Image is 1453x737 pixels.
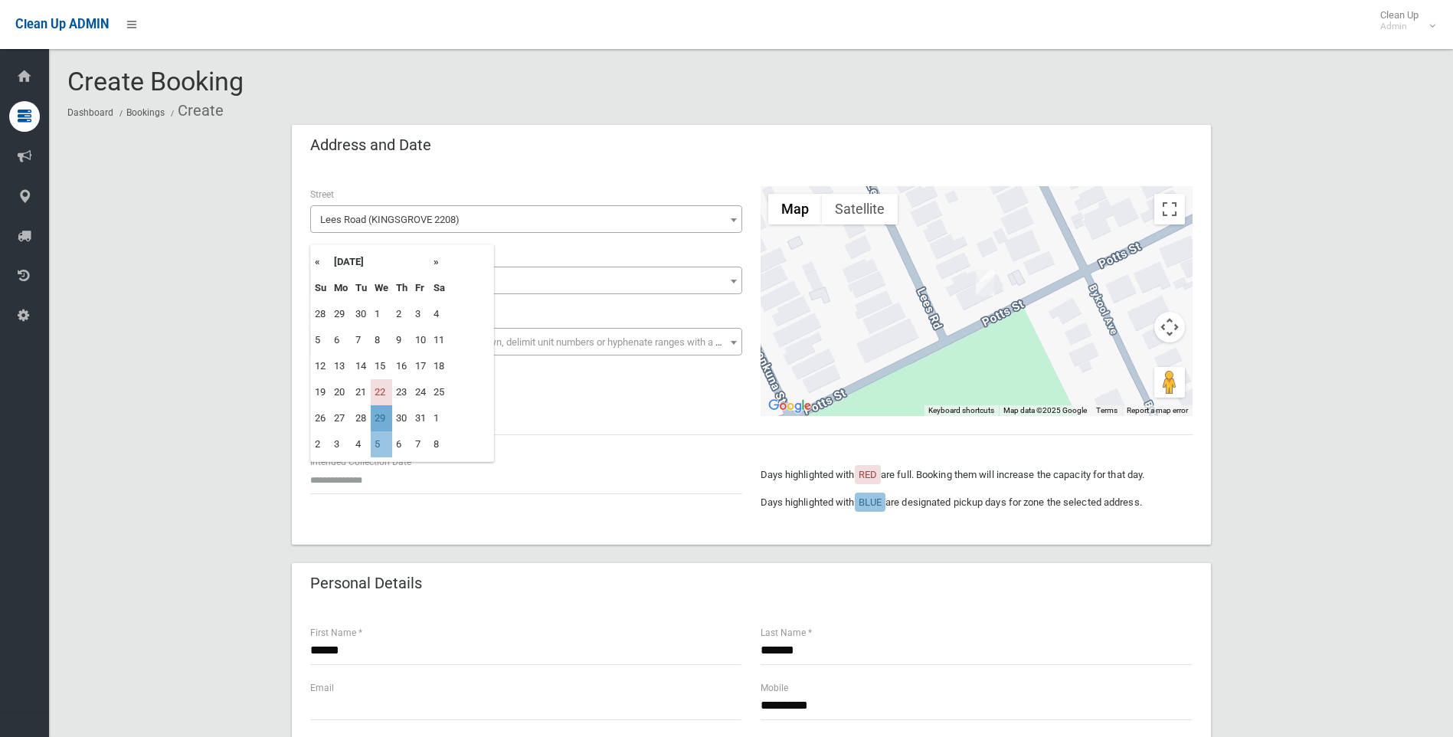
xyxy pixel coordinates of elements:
td: 30 [392,405,411,431]
th: Mo [330,275,352,301]
td: 6 [330,327,352,353]
th: We [371,275,392,301]
th: [DATE] [330,249,430,275]
span: Lees Road (KINGSGROVE 2208) [310,205,742,233]
td: 28 [311,301,330,327]
th: Su [311,275,330,301]
span: Select the unit number from the dropdown, delimit unit numbers or hyphenate ranges with a comma [320,336,748,348]
a: Terms (opens in new tab) [1096,406,1118,414]
td: 3 [330,431,352,457]
td: 17 [411,353,430,379]
td: 24 [411,379,430,405]
td: 18 [430,353,449,379]
span: BLUE [859,496,882,508]
td: 20 [330,379,352,405]
td: 3 [411,301,430,327]
span: Lees Road (KINGSGROVE 2208) [314,209,738,231]
td: 1 [430,405,449,431]
img: Google [764,396,815,416]
small: Admin [1380,21,1419,32]
td: 29 [371,405,392,431]
td: 1 [371,301,392,327]
td: 9 [392,327,411,353]
th: Th [392,275,411,301]
button: Toggle fullscreen view [1154,194,1185,224]
td: 4 [430,301,449,327]
header: Personal Details [292,568,440,598]
p: Days highlighted with are full. Booking them will increase the capacity for that day. [761,466,1193,484]
span: 24 [310,267,742,294]
p: Days highlighted with are designated pickup days for zone the selected address. [761,493,1193,512]
header: Address and Date [292,130,450,160]
button: Show satellite imagery [822,194,898,224]
a: Bookings [126,107,165,118]
td: 14 [352,353,371,379]
td: 10 [411,327,430,353]
td: 5 [371,431,392,457]
td: 15 [371,353,392,379]
td: 16 [392,353,411,379]
td: 25 [430,379,449,405]
td: 27 [330,405,352,431]
button: Keyboard shortcuts [928,405,994,416]
td: 6 [392,431,411,457]
td: 28 [352,405,371,431]
td: 23 [392,379,411,405]
td: 7 [411,431,430,457]
span: Clean Up [1373,9,1434,32]
li: Create [167,97,224,125]
button: Show street map [768,194,822,224]
td: 2 [311,431,330,457]
td: 31 [411,405,430,431]
td: 30 [352,301,371,327]
th: « [311,249,330,275]
td: 19 [311,379,330,405]
td: 8 [371,327,392,353]
td: 2 [392,301,411,327]
button: Map camera controls [1154,312,1185,342]
a: Report a map error [1127,406,1188,414]
th: » [430,249,449,275]
a: Dashboard [67,107,113,118]
td: 22 [371,379,392,405]
span: Create Booking [67,66,244,97]
td: 21 [352,379,371,405]
td: 26 [311,405,330,431]
span: 24 [314,270,738,292]
span: RED [859,469,877,480]
th: Sa [430,275,449,301]
td: 4 [352,431,371,457]
th: Fr [411,275,430,301]
td: 29 [330,301,352,327]
div: 24 Lees Road, KINGSGROVE NSW 2208 [976,270,994,296]
td: 7 [352,327,371,353]
td: 13 [330,353,352,379]
span: Map data ©2025 Google [1003,406,1087,414]
td: 8 [430,431,449,457]
td: 12 [311,353,330,379]
span: Clean Up ADMIN [15,17,109,31]
td: 5 [311,327,330,353]
th: Tu [352,275,371,301]
button: Drag Pegman onto the map to open Street View [1154,367,1185,398]
td: 11 [430,327,449,353]
a: Open this area in Google Maps (opens a new window) [764,396,815,416]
